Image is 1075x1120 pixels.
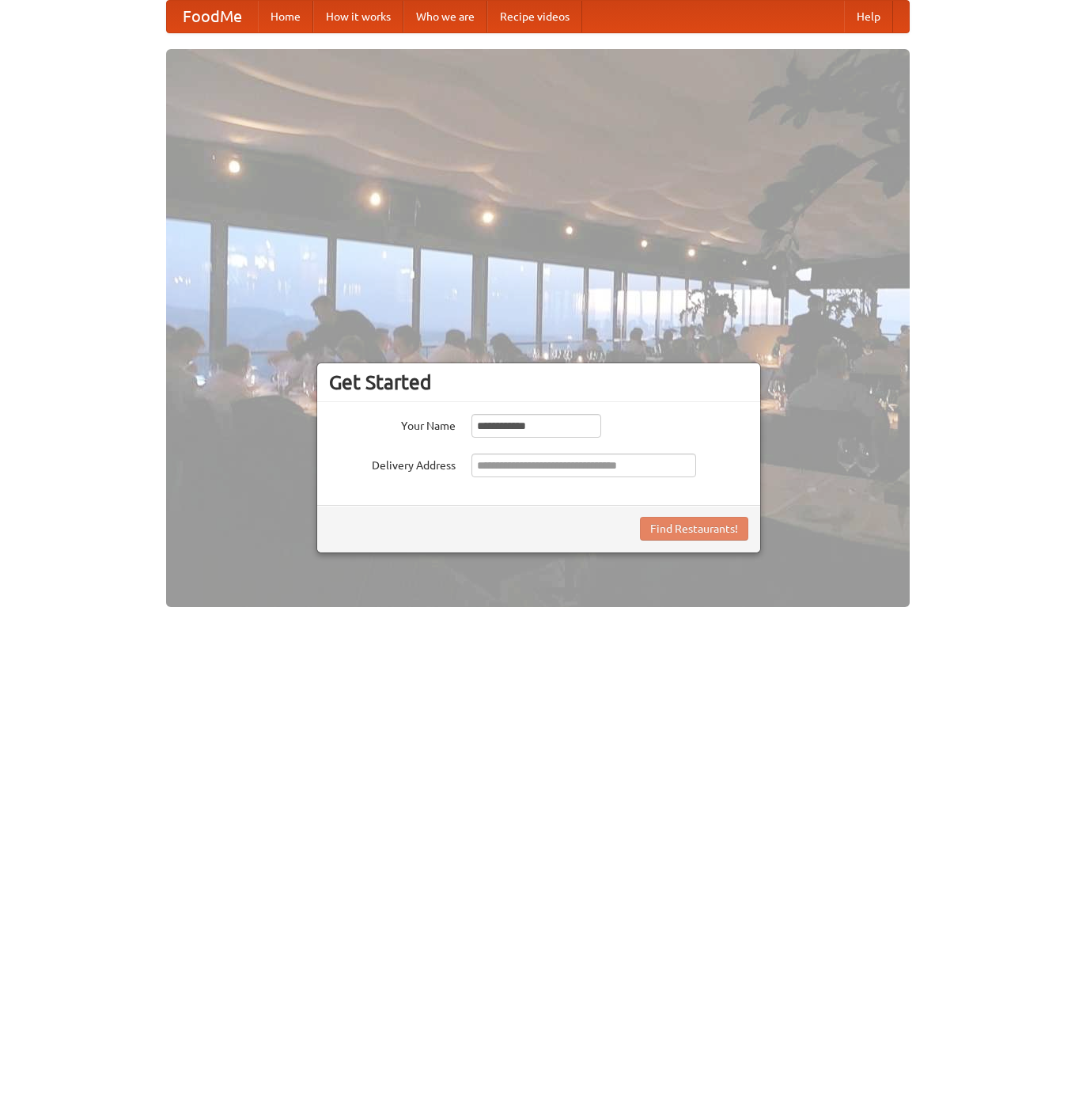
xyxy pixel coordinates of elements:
[167,1,258,32] a: FoodMe
[329,414,456,434] label: Your Name
[329,454,456,473] label: Delivery Address
[403,1,487,32] a: Who we are
[487,1,582,32] a: Recipe videos
[313,1,403,32] a: How it works
[258,1,313,32] a: Home
[844,1,893,32] a: Help
[640,517,748,541] button: Find Restaurants!
[329,370,748,394] h3: Get Started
